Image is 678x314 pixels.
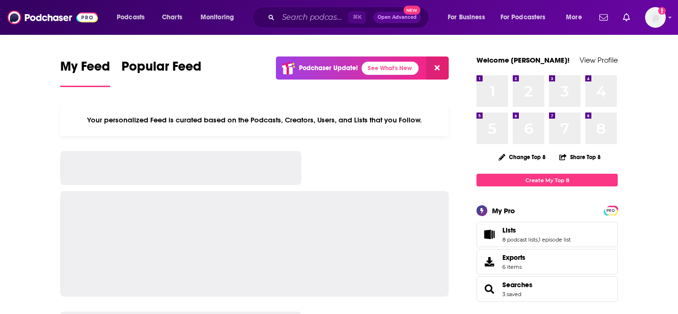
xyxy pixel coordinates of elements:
[476,222,618,247] span: Lists
[404,6,420,15] span: New
[117,11,145,24] span: Podcasts
[261,7,438,28] div: Search podcasts, credits, & more...
[493,151,551,163] button: Change Top 8
[645,7,666,28] button: Show profile menu
[502,253,525,262] span: Exports
[502,291,521,298] a: 3 saved
[596,9,612,25] a: Show notifications dropdown
[492,206,515,215] div: My Pro
[476,276,618,302] span: Searches
[60,58,110,80] span: My Feed
[121,58,202,80] span: Popular Feed
[645,7,666,28] img: User Profile
[348,11,366,24] span: ⌘ K
[658,7,666,15] svg: Add a profile image
[502,226,516,234] span: Lists
[539,236,571,243] a: 1 episode list
[60,58,110,87] a: My Feed
[559,10,594,25] button: open menu
[373,12,421,23] button: Open AdvancedNew
[559,148,601,166] button: Share Top 8
[500,11,546,24] span: For Podcasters
[645,7,666,28] span: Logged in as SolComms
[580,56,618,64] a: View Profile
[480,255,499,268] span: Exports
[476,249,618,274] a: Exports
[480,228,499,241] a: Lists
[278,10,348,25] input: Search podcasts, credits, & more...
[201,11,234,24] span: Monitoring
[194,10,246,25] button: open menu
[502,281,533,289] a: Searches
[362,62,419,75] a: See What's New
[502,264,525,270] span: 6 items
[605,207,616,214] a: PRO
[619,9,634,25] a: Show notifications dropdown
[538,236,539,243] span: ,
[494,10,559,25] button: open menu
[60,104,449,136] div: Your personalized Feed is curated based on the Podcasts, Creators, Users, and Lists that you Follow.
[448,11,485,24] span: For Business
[502,236,538,243] a: 8 podcast lists
[8,8,98,26] img: Podchaser - Follow, Share and Rate Podcasts
[378,15,417,20] span: Open Advanced
[476,56,570,64] a: Welcome [PERSON_NAME]!
[121,58,202,87] a: Popular Feed
[502,226,571,234] a: Lists
[480,282,499,296] a: Searches
[156,10,188,25] a: Charts
[162,11,182,24] span: Charts
[566,11,582,24] span: More
[299,64,358,72] p: Podchaser Update!
[110,10,157,25] button: open menu
[441,10,497,25] button: open menu
[476,174,618,186] a: Create My Top 8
